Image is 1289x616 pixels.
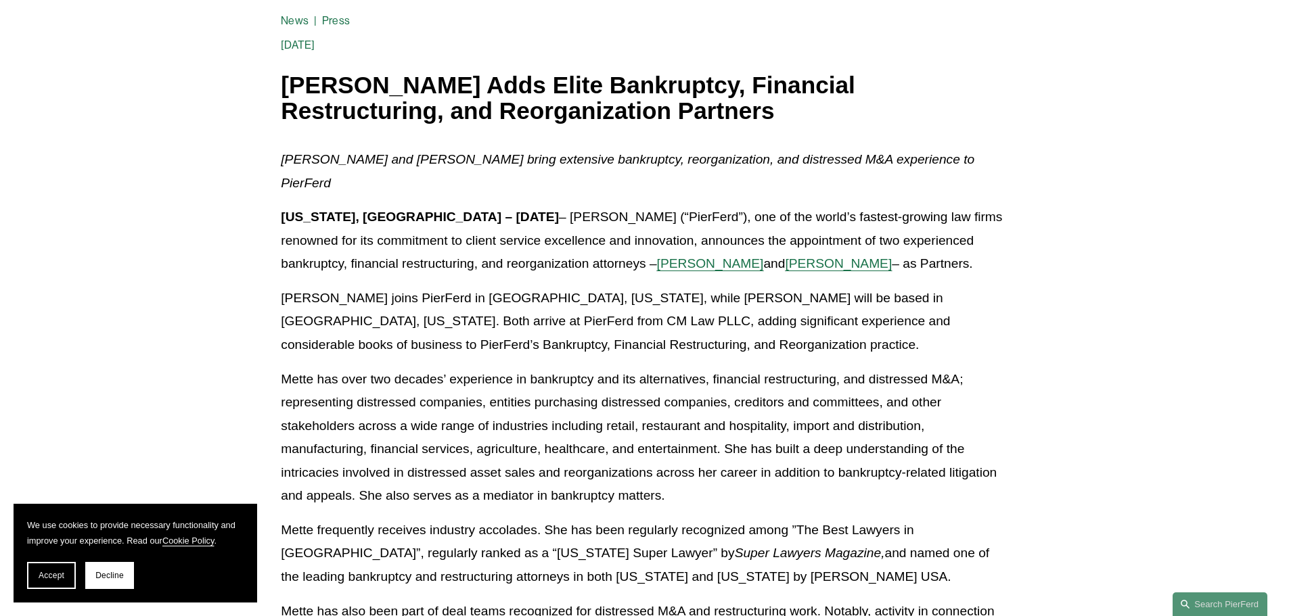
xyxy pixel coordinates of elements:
span: Decline [95,571,124,580]
p: Mette frequently receives industry accolades. She has been regularly recognized among ”The Best L... [281,519,1008,589]
a: Cookie Policy [162,536,214,546]
h1: [PERSON_NAME] Adds Elite Bankruptcy, Financial Restructuring, and Reorganization Partners [281,72,1008,124]
p: We use cookies to provide necessary functionality and improve your experience. Read our . [27,517,244,548]
a: Press [322,14,350,27]
button: Accept [27,562,76,589]
a: Search this site [1173,592,1267,616]
em: [PERSON_NAME] and [PERSON_NAME] bring extensive bankruptcy, reorganization, and distressed M&A ex... [281,152,978,190]
p: – [PERSON_NAME] (“PierFerd”), one of the world’s fastest-growing law firms renowned for its commi... [281,206,1008,276]
a: [PERSON_NAME] [657,256,764,270]
span: Accept [39,571,64,580]
p: [PERSON_NAME] joins PierFerd in [GEOGRAPHIC_DATA], [US_STATE], while [PERSON_NAME] will be based ... [281,287,1008,357]
em: Super Lawyers Magazine, [735,546,885,560]
button: Decline [85,562,134,589]
span: [DATE] [281,39,315,51]
p: Mette has over two decades’ experience in bankruptcy and its alternatives, financial restructurin... [281,368,1008,508]
section: Cookie banner [14,504,257,602]
strong: [US_STATE], [GEOGRAPHIC_DATA] – [DATE] [281,210,559,224]
a: [PERSON_NAME] [785,256,892,270]
a: News [281,14,309,27]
